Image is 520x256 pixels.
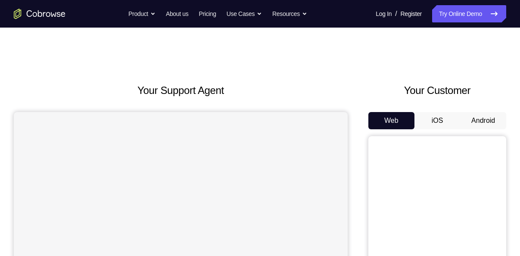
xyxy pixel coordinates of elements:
a: Register [401,5,422,22]
button: Use Cases [227,5,262,22]
a: Log In [376,5,392,22]
a: About us [166,5,188,22]
button: Product [128,5,156,22]
h2: Your Support Agent [14,83,348,98]
a: Go to the home page [14,9,65,19]
button: iOS [414,112,461,129]
a: Try Online Demo [432,5,506,22]
span: / [395,9,397,19]
a: Pricing [199,5,216,22]
button: Resources [272,5,307,22]
button: Android [460,112,506,129]
h2: Your Customer [368,83,506,98]
button: Web [368,112,414,129]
